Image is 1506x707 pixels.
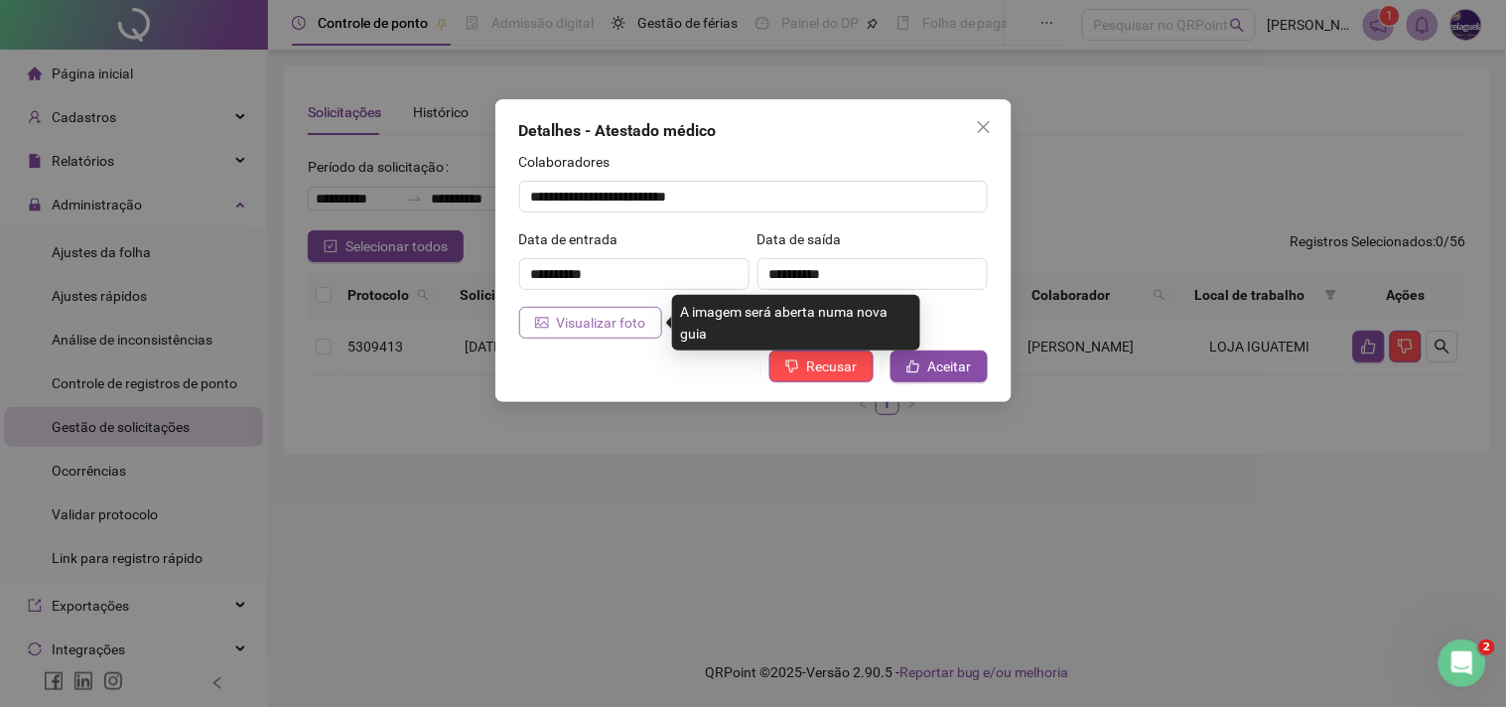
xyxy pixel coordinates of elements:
[519,151,623,173] label: Colaboradores
[672,295,920,351] div: A imagem será aberta numa nova guia
[535,316,549,330] span: picture
[519,228,631,250] label: Data de entrada
[785,359,799,373] span: dislike
[519,307,662,339] button: Visualizar foto
[976,119,992,135] span: close
[807,355,858,377] span: Recusar
[928,355,972,377] span: Aceitar
[968,111,1000,143] button: Close
[557,312,646,334] span: Visualizar foto
[1479,639,1495,655] span: 2
[1438,639,1486,687] iframe: Intercom live chat
[757,228,855,250] label: Data de saída
[519,119,988,143] div: Detalhes - Atestado médico
[890,351,988,382] button: Aceitar
[906,359,920,373] span: like
[769,351,874,382] button: Recusar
